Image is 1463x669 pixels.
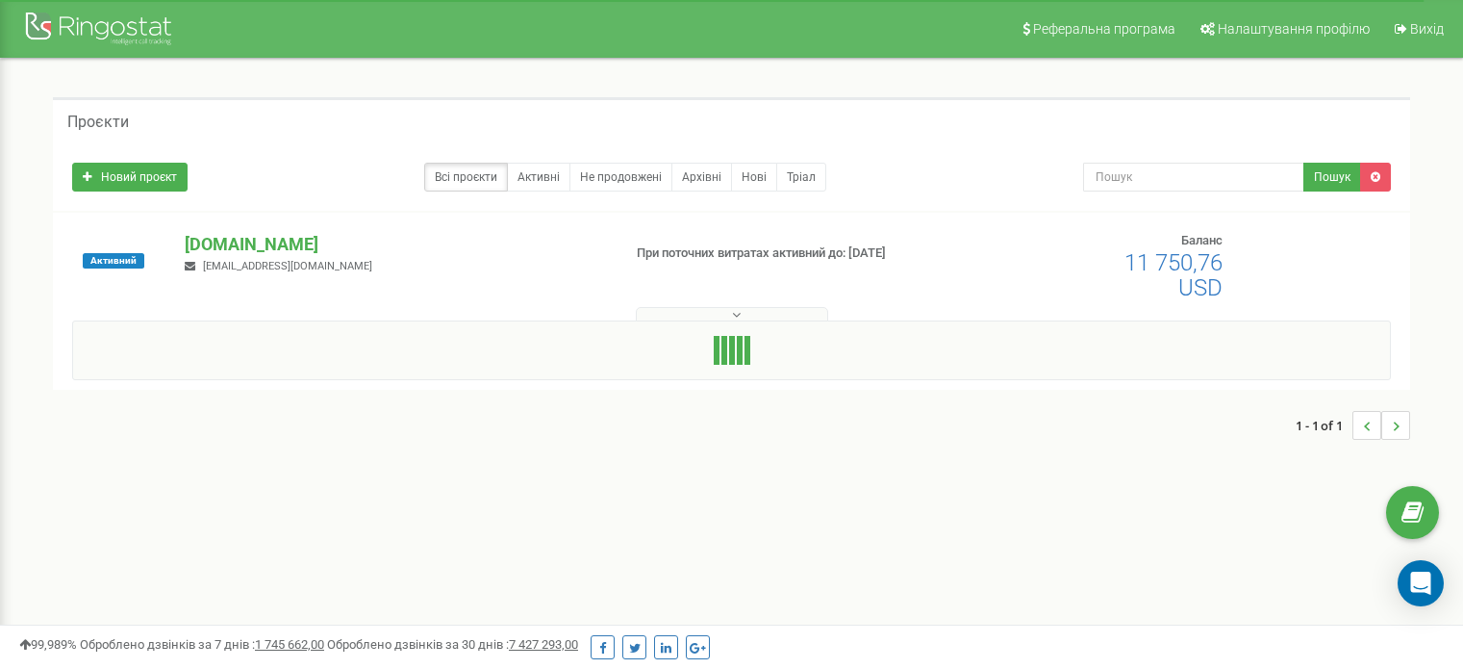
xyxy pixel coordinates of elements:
[1083,163,1304,192] input: Пошук
[255,637,324,652] u: 1 745 662,00
[671,163,732,192] a: Архівні
[1398,560,1444,606] div: Open Intercom Messenger
[507,163,570,192] a: Активні
[1181,233,1223,247] span: Баланс
[72,163,188,192] a: Новий проєкт
[1410,21,1444,37] span: Вихід
[80,637,324,652] span: Оброблено дзвінків за 7 днів :
[67,114,129,131] h5: Проєкти
[185,232,605,257] p: [DOMAIN_NAME]
[327,637,578,652] span: Оброблено дзвінків за 30 днів :
[424,163,508,192] a: Всі проєкти
[1303,163,1361,192] button: Пошук
[776,163,826,192] a: Тріал
[203,260,372,272] span: [EMAIL_ADDRESS][DOMAIN_NAME]
[19,637,77,652] span: 99,989%
[509,637,578,652] u: 7 427 293,00
[83,253,144,269] span: Активний
[1033,21,1175,37] span: Реферальна програма
[731,163,777,192] a: Нові
[1296,392,1410,459] nav: ...
[1296,411,1352,440] span: 1 - 1 of 1
[569,163,672,192] a: Не продовжені
[1124,249,1223,301] span: 11 750,76 USD
[637,244,945,263] p: При поточних витратах активний до: [DATE]
[1218,21,1370,37] span: Налаштування профілю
